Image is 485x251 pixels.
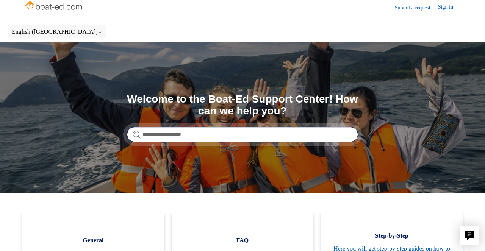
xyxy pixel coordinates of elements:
[127,94,358,117] h1: Welcome to the Boat-Ed Support Center! How can we help you?
[12,28,102,35] button: English ([GEOGRAPHIC_DATA])
[183,236,302,245] span: FAQ
[34,236,153,245] span: General
[460,226,479,245] button: Live chat
[332,231,451,240] span: Step-by-Step
[395,4,438,12] a: Submit a request
[127,127,358,142] input: Search
[438,3,461,12] a: Sign in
